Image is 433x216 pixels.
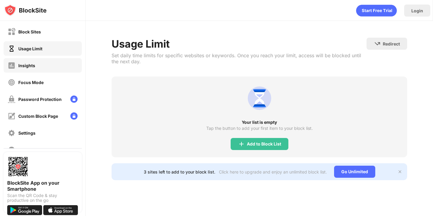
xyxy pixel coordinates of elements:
div: Usage Limit [112,38,366,50]
img: focus-off.svg [8,79,15,86]
img: password-protection-off.svg [8,95,15,103]
div: BlockSite App on your Smartphone [7,180,78,192]
div: 3 sites left to add to your block list. [144,169,215,174]
img: logo-blocksite.svg [4,4,47,16]
div: Focus Mode [18,80,44,85]
img: settings-off.svg [8,129,15,137]
div: Add to Block List [247,142,281,146]
div: animation [356,5,397,17]
div: Redirect [383,41,400,46]
img: time-usage-on.svg [8,45,15,52]
div: Go Unlimited [334,166,375,178]
div: Scan the QR Code & stay productive on the go [7,193,78,203]
img: options-page-qr-code.png [7,156,29,177]
div: Insights [18,63,35,68]
div: Custom Block Page [18,114,58,119]
img: about-off.svg [8,146,15,154]
img: insights-off.svg [8,62,15,69]
img: get-it-on-google-play.svg [7,205,42,215]
img: block-off.svg [8,28,15,36]
img: lock-menu.svg [70,95,78,103]
div: Login [411,8,423,13]
div: Settings [18,130,35,136]
div: About [18,147,31,152]
img: lock-menu.svg [70,112,78,120]
div: Tap the button to add your first item to your block list. [206,126,313,131]
div: Usage Limit [18,46,42,51]
div: Password Protection [18,97,62,102]
div: Your list is empty [112,120,407,125]
div: Click here to upgrade and enjoy an unlimited block list. [219,169,327,174]
img: usage-limit.svg [245,84,274,113]
img: download-on-the-app-store.svg [43,205,78,215]
img: x-button.svg [398,169,402,174]
div: Block Sites [18,29,41,34]
img: customize-block-page-off.svg [8,112,15,120]
div: Set daily time limits for specific websites or keywords. Once you reach your limit, access will b... [112,52,366,64]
